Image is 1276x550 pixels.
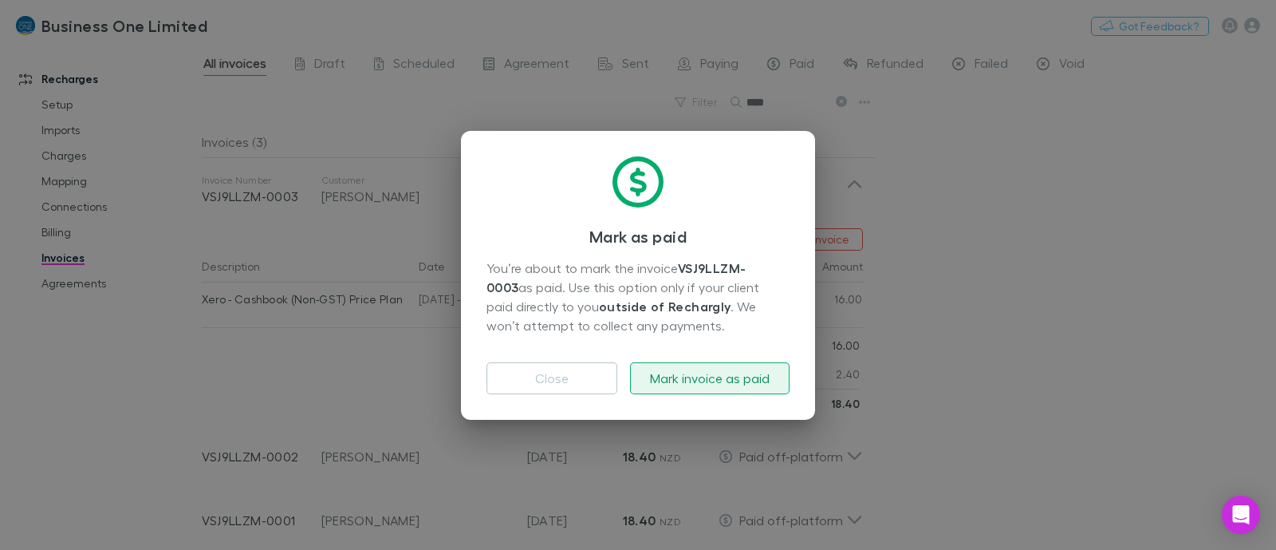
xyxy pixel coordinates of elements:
div: You’re about to mark the invoice as paid. Use this option only if your client paid directly to yo... [486,259,790,337]
h3: Mark as paid [486,227,790,246]
button: Mark invoice as paid [630,362,790,394]
strong: VSJ9LLZM-0003 [486,260,746,295]
div: Open Intercom Messenger [1222,496,1260,534]
strong: outside of Rechargly [599,299,731,315]
button: Close [486,362,617,394]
